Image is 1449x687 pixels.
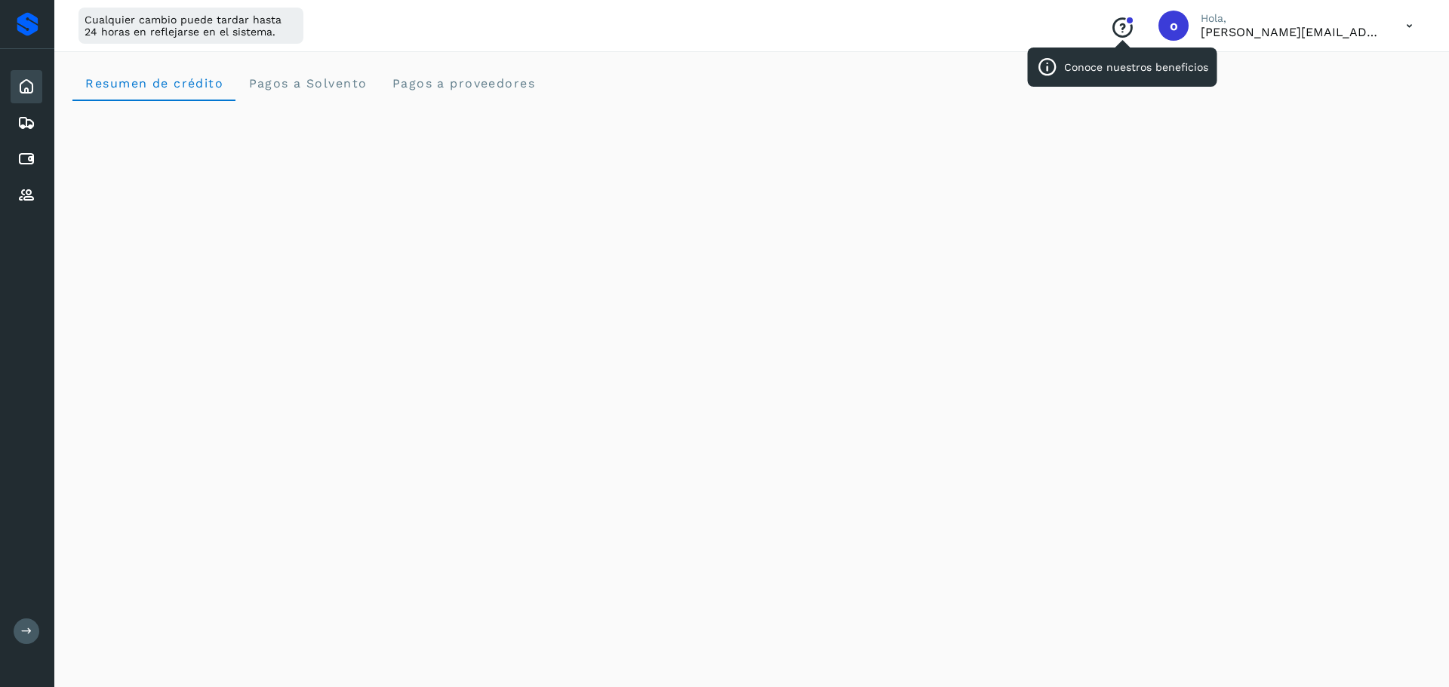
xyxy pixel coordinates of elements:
[11,106,42,140] div: Embarques
[11,70,42,103] div: Inicio
[85,76,223,90] span: Resumen de crédito
[1064,61,1208,74] p: Conoce nuestros beneficios
[1110,29,1134,41] a: Conoce nuestros beneficios
[1201,12,1382,25] p: Hola,
[391,76,535,90] span: Pagos a proveedores
[11,179,42,212] div: Proveedores
[1201,25,1382,39] p: obed.perez@clcsolutions.com.mx
[248,76,367,90] span: Pagos a Solvento
[78,8,303,44] div: Cualquier cambio puede tardar hasta 24 horas en reflejarse en el sistema.
[11,143,42,176] div: Cuentas por pagar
